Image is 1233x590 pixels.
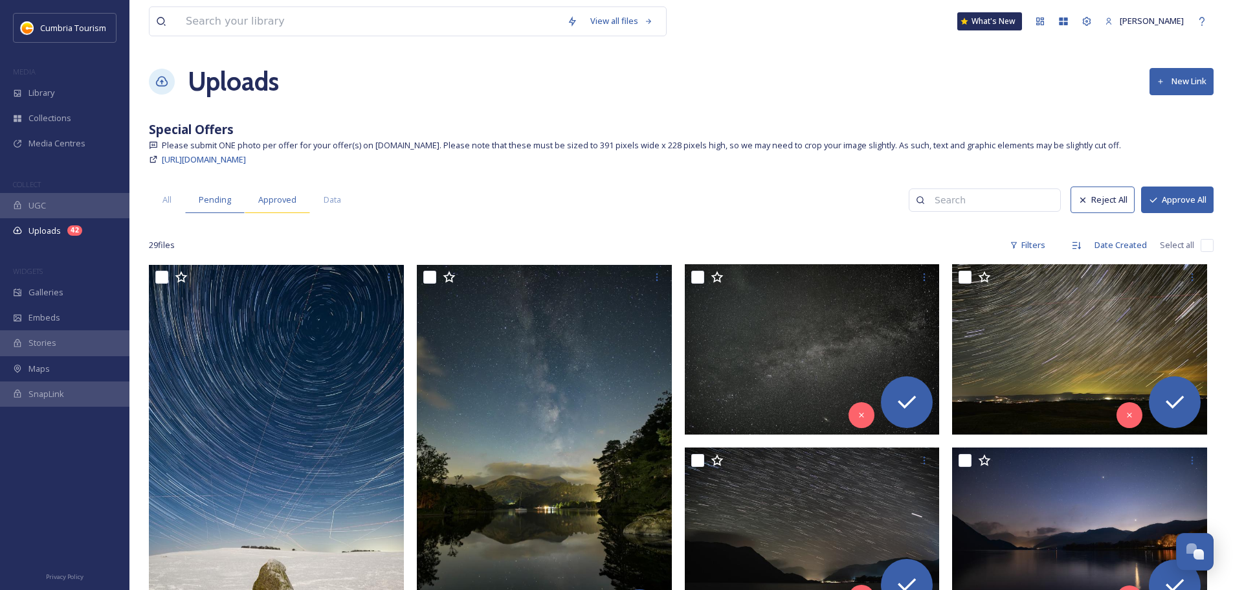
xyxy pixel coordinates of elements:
a: Uploads [188,62,279,101]
strong: Special Offers [149,120,234,138]
span: Pending [199,194,231,206]
span: [URL][DOMAIN_NAME] [162,153,246,165]
span: Please submit ONE photo per offer for your offer(s) on [DOMAIN_NAME]. Please note that these must... [162,139,1121,152]
span: Select all [1160,239,1194,251]
div: Date Created [1088,233,1153,258]
span: UGC [28,199,46,212]
div: 42 [67,225,82,236]
img: images.jpg [21,21,34,34]
a: [URL][DOMAIN_NAME] [162,152,246,167]
span: Data [324,194,341,206]
button: Open Chat [1176,533,1214,571]
span: Media Centres [28,137,85,150]
span: Stories [28,337,56,349]
span: MEDIA [13,67,36,76]
img: ext_1757175977.832815_marie-louisa@askhamhall.co.uk-PHOTO-2025-08-12-18-36-16-3.jpg [685,264,940,434]
span: Approved [258,194,296,206]
span: Maps [28,363,50,375]
button: Approve All [1141,187,1214,213]
span: All [162,194,172,206]
a: What's New [957,12,1022,30]
span: Library [28,87,54,99]
span: Privacy Policy [46,573,83,581]
button: Reject All [1071,187,1135,213]
a: Privacy Policy [46,568,83,584]
span: COLLECT [13,179,41,189]
a: [PERSON_NAME] [1098,8,1190,34]
span: Uploads [28,225,61,237]
span: SnapLink [28,388,64,400]
span: Embeds [28,312,60,324]
span: Cumbria Tourism [40,22,106,34]
span: Collections [28,112,71,124]
span: Galleries [28,286,63,299]
span: 29 file s [149,239,175,251]
input: Search your library [179,7,561,36]
button: New Link [1150,68,1214,95]
div: Filters [1003,233,1052,258]
span: WIDGETS [13,266,43,276]
a: View all files [584,8,660,34]
img: ext_1757175977.807576_marie-louisa@askhamhall.co.uk-PHOTO-2025-08-12-18-36-16.jpg [952,264,1207,434]
input: Search [928,187,1054,213]
span: [PERSON_NAME] [1120,15,1184,27]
